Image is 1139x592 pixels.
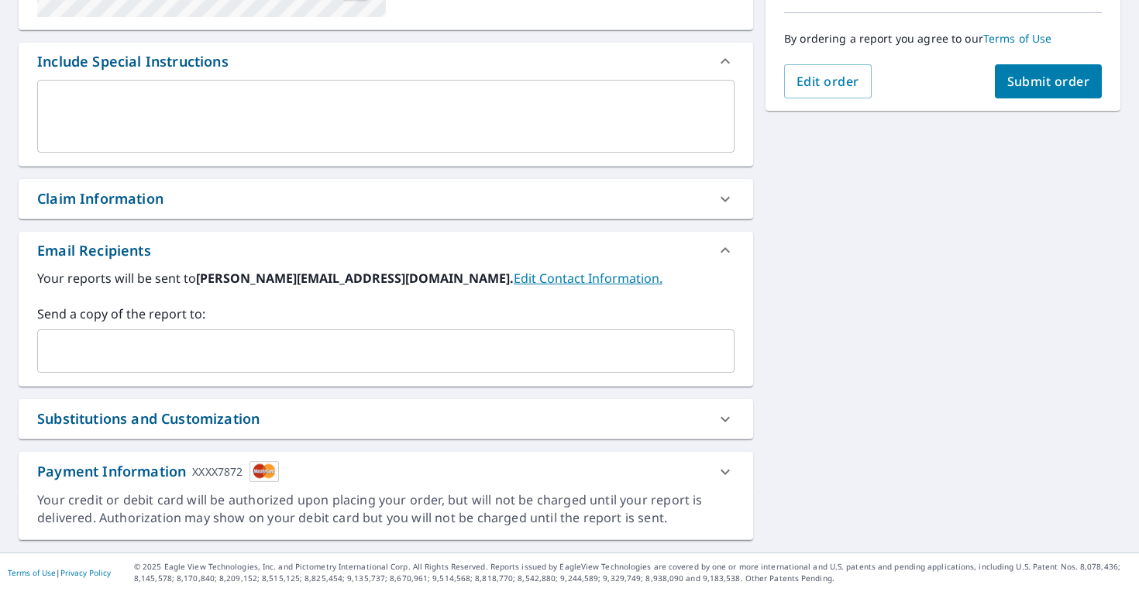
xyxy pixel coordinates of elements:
[983,31,1052,46] a: Terms of Use
[37,51,229,72] div: Include Special Instructions
[37,408,260,429] div: Substitutions and Customization
[249,461,279,482] img: cardImage
[19,452,753,491] div: Payment InformationXXXX7872cardImage
[134,561,1131,584] p: © 2025 Eagle View Technologies, Inc. and Pictometry International Corp. All Rights Reserved. Repo...
[784,64,872,98] button: Edit order
[784,32,1102,46] p: By ordering a report you agree to our
[19,179,753,219] div: Claim Information
[60,567,111,578] a: Privacy Policy
[37,305,735,323] label: Send a copy of the report to:
[8,567,56,578] a: Terms of Use
[37,188,163,209] div: Claim Information
[514,270,662,287] a: EditContactInfo
[37,461,279,482] div: Payment Information
[196,270,514,287] b: [PERSON_NAME][EMAIL_ADDRESS][DOMAIN_NAME].
[995,64,1103,98] button: Submit order
[37,269,735,287] label: Your reports will be sent to
[1007,73,1090,90] span: Submit order
[8,568,111,577] p: |
[797,73,859,90] span: Edit order
[19,399,753,439] div: Substitutions and Customization
[192,461,243,482] div: XXXX7872
[19,232,753,269] div: Email Recipients
[37,491,735,527] div: Your credit or debit card will be authorized upon placing your order, but will not be charged unt...
[19,43,753,80] div: Include Special Instructions
[37,240,151,261] div: Email Recipients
